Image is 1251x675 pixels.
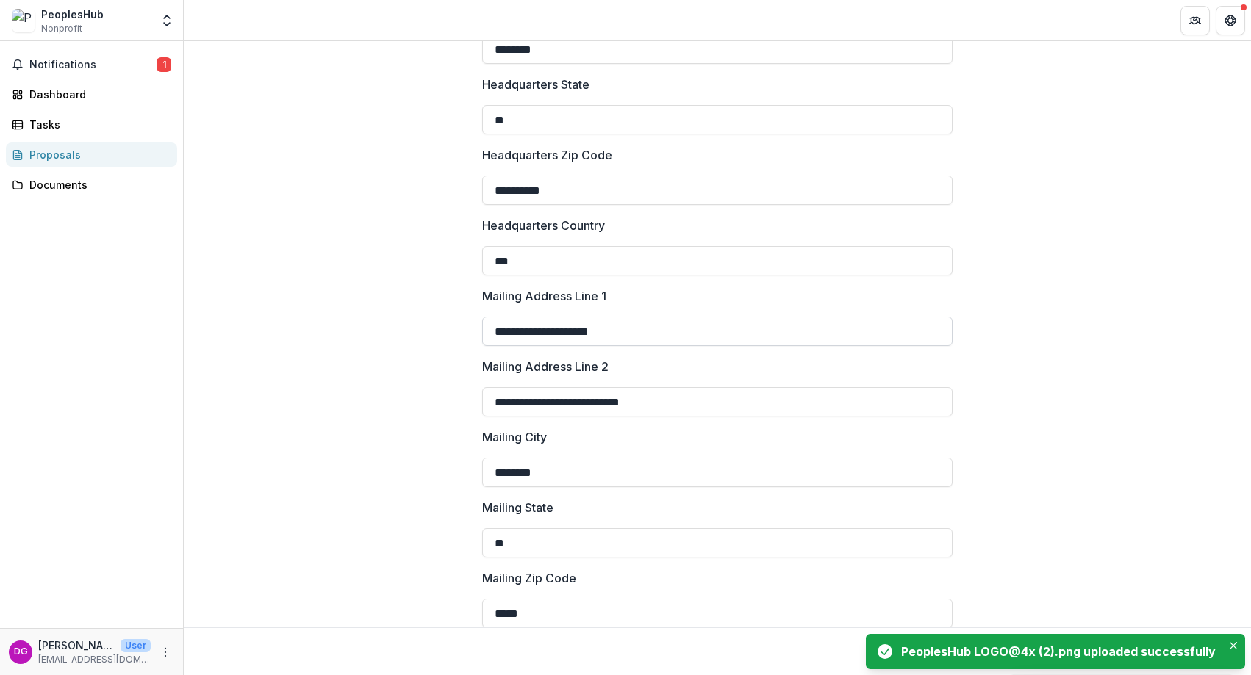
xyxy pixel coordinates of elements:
[157,643,174,661] button: More
[482,569,576,587] p: Mailing Zip Code
[482,499,553,516] p: Mailing State
[482,76,589,93] p: Headquarters State
[1225,637,1242,654] button: Close
[29,87,165,102] div: Dashboard
[157,57,171,72] span: 1
[38,638,115,653] p: [PERSON_NAME]
[29,59,157,71] span: Notifications
[482,287,606,305] p: Mailing Address Line 1
[1216,6,1245,35] button: Get Help
[29,177,165,192] div: Documents
[41,22,82,35] span: Nonprofit
[1180,6,1210,35] button: Partners
[6,112,177,137] a: Tasks
[12,9,35,32] img: PeoplesHub
[860,628,1251,675] div: Notifications-bottom-right
[482,217,605,234] p: Headquarters Country
[6,82,177,107] a: Dashboard
[6,173,177,197] a: Documents
[6,53,177,76] button: Notifications1
[482,358,609,375] p: Mailing Address Line 2
[14,647,28,657] div: Dustin Gibson
[38,653,151,666] p: [EMAIL_ADDRESS][DOMAIN_NAME]
[121,639,151,652] p: User
[29,117,165,132] div: Tasks
[157,6,177,35] button: Open entity switcher
[482,146,612,164] p: Headquarters Zip Code
[6,142,177,167] a: Proposals
[29,147,165,162] div: Proposals
[482,428,547,446] p: Mailing City
[901,643,1216,660] div: PeoplesHub LOGO@4x (2).png uploaded successfully
[41,7,104,22] div: PeoplesHub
